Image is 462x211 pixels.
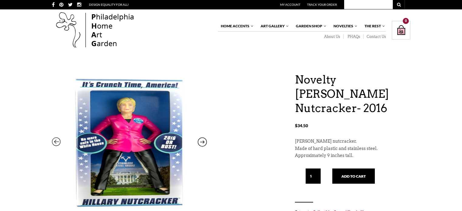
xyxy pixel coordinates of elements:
[295,123,297,128] span: $
[364,34,386,39] a: Contact Us
[330,21,358,31] a: Novelties
[320,34,344,39] a: About Us
[293,21,327,31] a: Garden Shop
[403,18,409,24] div: 0
[218,21,254,31] a: Home Accents
[344,34,364,39] a: PHAQs
[361,21,385,31] a: The Rest
[295,152,410,159] p: Approximately 9 inches tall.
[295,138,410,145] p: [PERSON_NAME] nutcracker.
[295,145,410,152] p: Made of hard plastic and stainless steel.
[306,168,321,184] input: Qty
[307,3,337,6] a: Track Your Order
[332,168,375,184] button: Add to cart
[280,3,300,6] a: My Account
[295,73,410,115] h1: Novelty [PERSON_NAME] Nutcracker- 2016
[258,21,289,31] a: Art Gallery
[295,123,308,128] bdi: 34.50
